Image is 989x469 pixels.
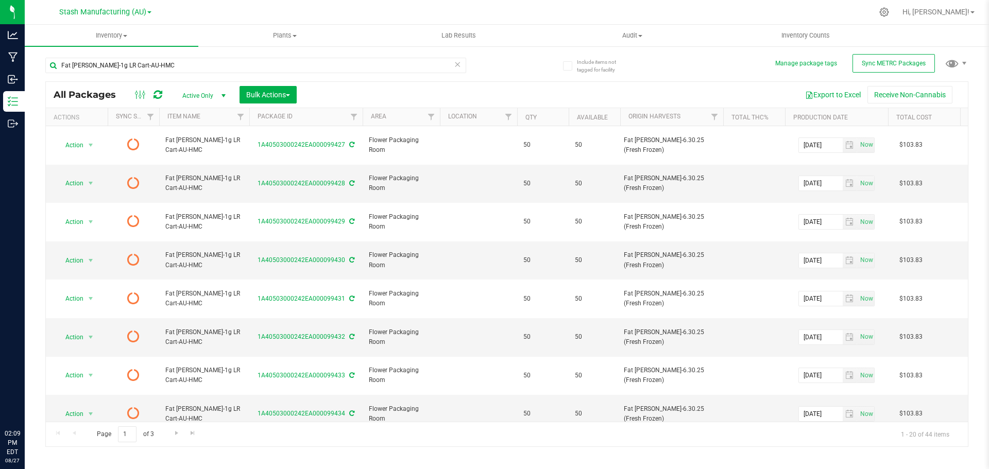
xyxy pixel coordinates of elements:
inline-svg: Manufacturing [8,52,18,62]
span: select [857,330,874,344]
div: Fat [PERSON_NAME]-6.30.25 (Fresh Frozen) [624,404,720,424]
span: Action [56,291,84,306]
span: select [857,138,874,152]
span: Set Current date [858,253,875,268]
span: select [84,138,97,152]
span: 50 [523,179,562,188]
a: Location [448,113,477,120]
button: Sync METRC Packages [852,54,935,73]
span: Sync from Compliance System [348,256,354,264]
p: 08/27 [5,457,20,464]
span: Pending Sync [127,291,140,306]
inline-svg: Outbound [8,118,18,129]
span: 50 [575,217,614,227]
span: $103.83 [894,368,928,383]
span: select [84,291,97,306]
span: Sync from Compliance System [348,180,354,187]
a: Filter [142,108,159,126]
span: select [84,407,97,421]
span: select [843,291,858,306]
span: Action [56,138,84,152]
a: 1A40503000242EA000099434 [258,410,345,417]
span: Fat [PERSON_NAME]-1g LR Cart-AU-HMC [165,289,243,308]
span: Lab Results [428,31,490,40]
div: Fat [PERSON_NAME]-6.30.25 (Fresh Frozen) [624,327,720,347]
span: Action [56,253,84,268]
span: Set Current date [858,329,875,344]
span: Fat [PERSON_NAME]-1g LR Cart-AU-HMC [165,366,243,385]
span: select [843,215,858,229]
a: Item Name [167,113,200,120]
span: Sync from Compliance System [348,372,354,379]
a: Available [577,114,608,121]
span: select [843,253,858,268]
span: select [84,253,97,268]
span: select [857,291,874,306]
span: 50 [575,140,614,150]
a: 1A40503000242EA000099429 [258,218,345,225]
span: 50 [575,409,614,419]
a: Filter [346,108,363,126]
span: select [84,330,97,344]
div: Manage settings [878,7,891,17]
span: Flower Packaging Room [369,250,434,270]
span: Inventory [25,31,198,40]
span: Pending Sync [127,406,140,421]
span: Page of 3 [88,426,162,442]
a: Origin Harvests [628,113,680,120]
span: $103.83 [894,176,928,191]
div: Fat [PERSON_NAME]-6.30.25 (Fresh Frozen) [624,289,720,308]
p: 02:09 PM EDT [5,429,20,457]
a: Inventory Counts [719,25,893,46]
span: Inventory Counts [768,31,844,40]
span: Stash Manufacturing (AU) [59,8,146,16]
span: Fat [PERSON_NAME]-1g LR Cart-AU-HMC [165,212,243,232]
span: $103.83 [894,214,928,229]
span: Audit [546,31,719,40]
span: Flower Packaging Room [369,135,434,155]
span: Sync from Compliance System [348,218,354,225]
span: Flower Packaging Room [369,212,434,232]
span: select [84,368,97,383]
div: Fat [PERSON_NAME]-6.30.25 (Fresh Frozen) [624,250,720,270]
span: select [857,215,874,229]
div: Fat [PERSON_NAME]-6.30.25 (Fresh Frozen) [624,366,720,385]
span: $103.83 [894,253,928,268]
span: $103.83 [894,329,928,344]
span: 50 [575,294,614,304]
span: 50 [523,255,562,265]
span: Pending Sync [127,214,140,229]
a: Production Date [793,114,848,121]
span: 50 [523,409,562,419]
div: Fat [PERSON_NAME]-6.30.25 (Fresh Frozen) [624,135,720,155]
a: 1A40503000242EA000099433 [258,372,345,379]
span: select [843,330,858,344]
span: 50 [575,179,614,188]
span: Fat [PERSON_NAME]-1g LR Cart-AU-HMC [165,327,243,347]
span: select [857,368,874,383]
a: Inventory [25,25,198,46]
a: 1A40503000242EA000099430 [258,256,345,264]
a: Package ID [258,113,293,120]
span: Pending Sync [127,176,140,190]
a: 1A40503000242EA000099431 [258,295,345,302]
a: Plants [198,25,372,46]
span: Flower Packaging Room [369,173,434,193]
a: Filter [706,108,723,126]
span: Flower Packaging Room [369,366,434,385]
span: Flower Packaging Room [369,327,434,347]
button: Receive Non-Cannabis [867,86,952,103]
a: 1A40503000242EA000099427 [258,141,345,148]
span: select [843,407,858,421]
span: 50 [575,332,614,342]
span: Action [56,407,84,421]
span: Fat [PERSON_NAME]-1g LR Cart-AU-HMC [165,404,243,424]
span: Action [56,215,84,229]
div: Fat [PERSON_NAME]-6.30.25 (Fresh Frozen) [624,173,720,193]
a: Lab Results [372,25,545,46]
span: $103.83 [894,291,928,306]
span: 50 [575,371,614,380]
span: Sync from Compliance System [348,295,354,302]
span: Set Current date [858,215,875,230]
a: Total Cost [896,114,932,121]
